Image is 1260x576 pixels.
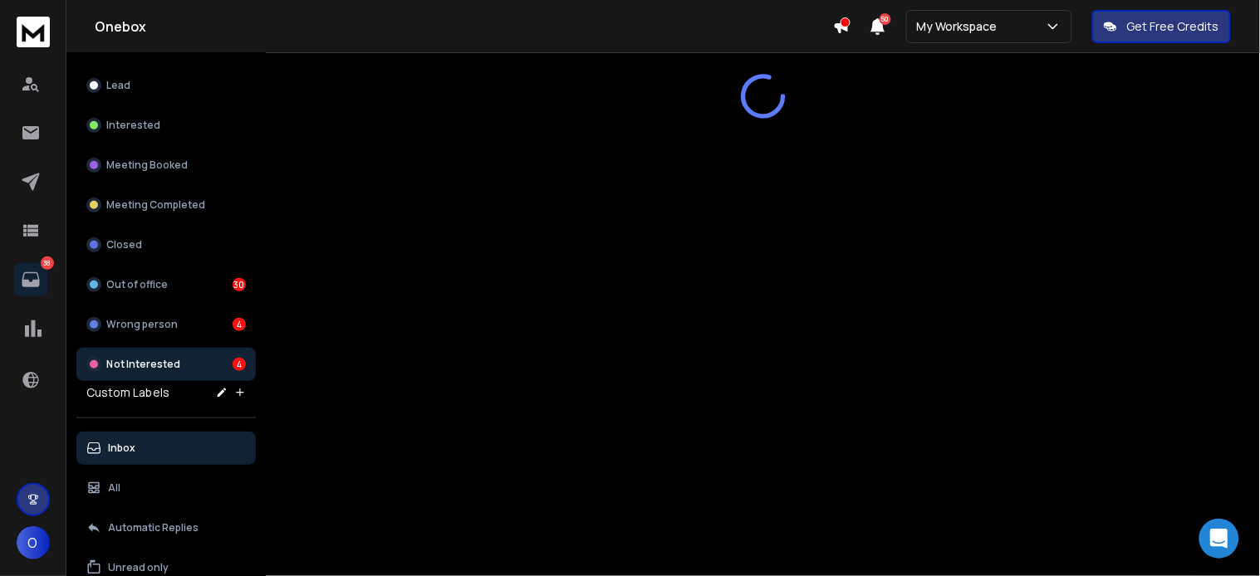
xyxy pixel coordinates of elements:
button: Not Interested4 [76,348,256,381]
p: My Workspace [917,18,1004,35]
button: Meeting Booked [76,149,256,182]
p: Interested [106,119,160,132]
p: Inbox [108,442,135,455]
button: Out of office30 [76,268,256,301]
button: O [17,526,50,559]
h3: Custom Labels [86,384,169,401]
p: Get Free Credits [1127,18,1219,35]
img: logo [17,17,50,47]
p: Automatic Replies [108,521,199,535]
span: 50 [880,13,891,25]
div: 4 [233,318,246,331]
button: Inbox [76,432,256,465]
button: Wrong person4 [76,308,256,341]
button: Interested [76,109,256,142]
p: Unread only [108,561,169,574]
p: Wrong person [106,318,178,331]
button: Meeting Completed [76,188,256,222]
p: Lead [106,79,130,92]
button: Get Free Credits [1092,10,1231,43]
p: 38 [41,256,54,270]
div: 30 [233,278,246,291]
button: Lead [76,69,256,102]
button: Closed [76,228,256,261]
p: All [108,481,120,495]
h1: Onebox [95,17,833,37]
p: Not Interested [106,358,180,371]
p: Closed [106,238,142,251]
div: 4 [233,358,246,371]
p: Out of office [106,278,168,291]
p: Meeting Booked [106,159,188,172]
a: 38 [14,263,47,296]
button: All [76,471,256,505]
div: Open Intercom Messenger [1199,519,1239,559]
p: Meeting Completed [106,198,205,212]
button: Automatic Replies [76,511,256,544]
